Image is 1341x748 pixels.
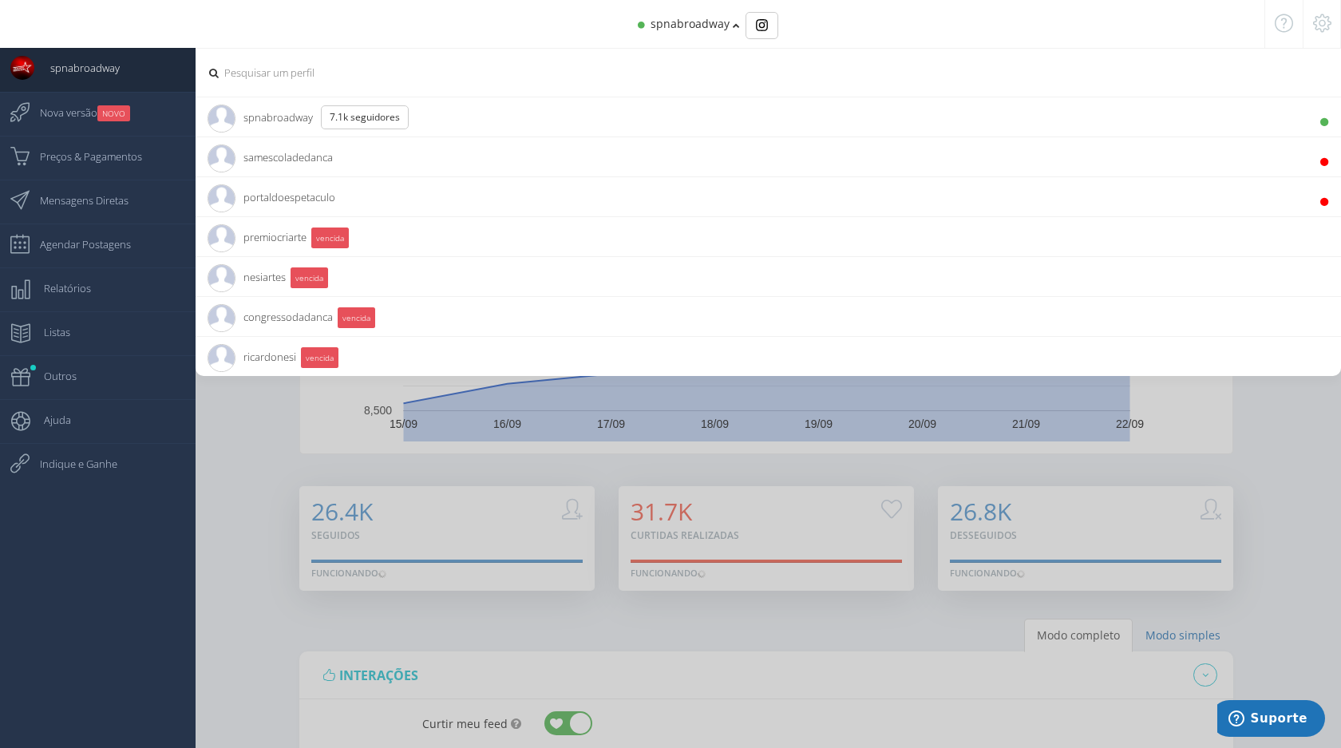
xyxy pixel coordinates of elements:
span: Outros [28,356,77,396]
span: Indique e Ganhe [24,444,117,484]
span: Ajuda [28,400,71,440]
span: Preços & Pagamentos [24,137,142,176]
div: Basic example [746,12,778,39]
span: Agendar Postagens [24,224,131,264]
small: NOVO [97,105,130,121]
span: spnabroadway [34,48,120,88]
span: Relatórios [28,268,91,308]
img: Instagram_simple_icon.svg [756,19,768,31]
iframe: Abre um widget para que você possa encontrar mais informações [1217,700,1325,740]
span: Mensagens Diretas [24,180,129,220]
img: User Image [10,56,34,80]
span: spnabroadway [651,16,730,31]
span: Nova versão [24,93,130,133]
span: Listas [28,312,70,352]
